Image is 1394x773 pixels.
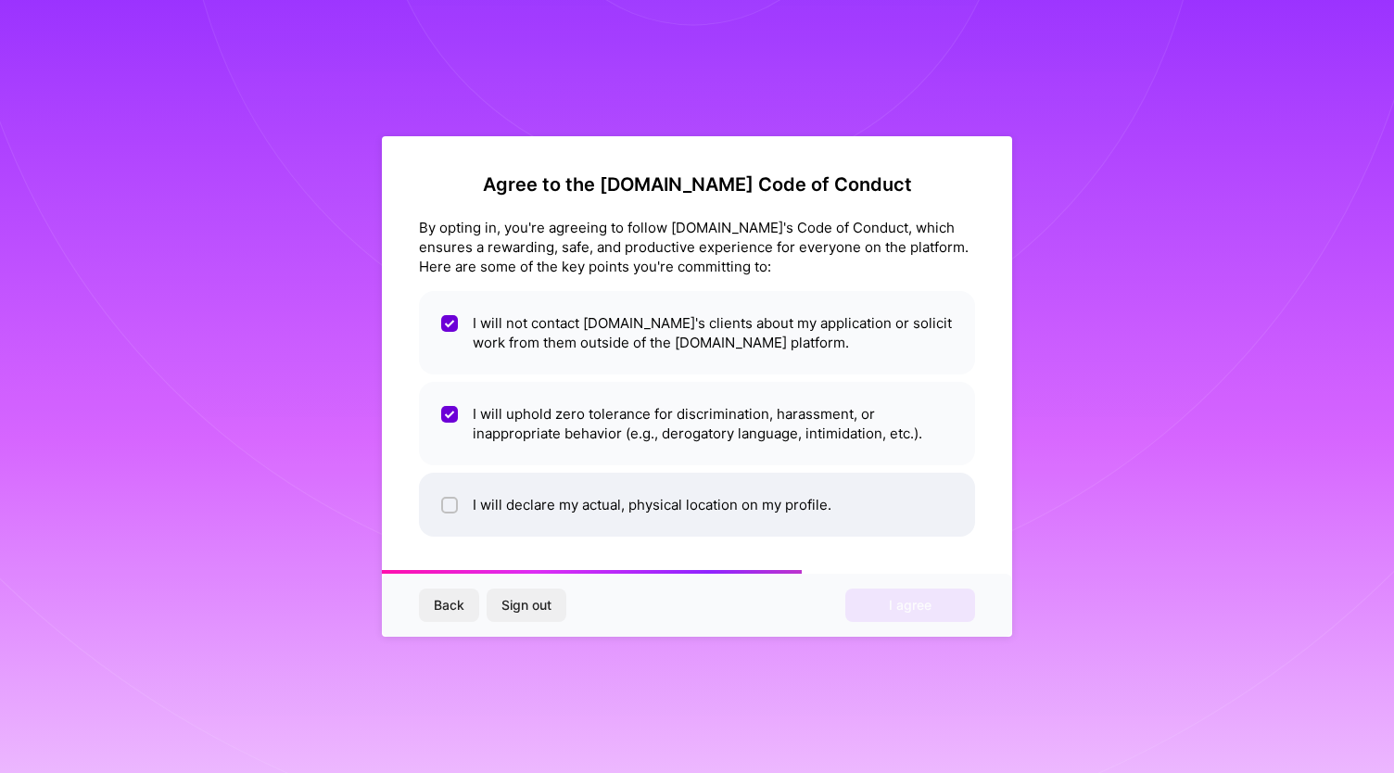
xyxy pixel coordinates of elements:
[434,596,464,615] span: Back
[419,173,975,196] h2: Agree to the [DOMAIN_NAME] Code of Conduct
[501,596,551,615] span: Sign out
[487,589,566,622] button: Sign out
[419,589,479,622] button: Back
[419,382,975,465] li: I will uphold zero tolerance for discrimination, harassment, or inappropriate behavior (e.g., der...
[419,473,975,537] li: I will declare my actual, physical location on my profile.
[419,218,975,276] div: By opting in, you're agreeing to follow [DOMAIN_NAME]'s Code of Conduct, which ensures a rewardin...
[419,291,975,374] li: I will not contact [DOMAIN_NAME]'s clients about my application or solicit work from them outside...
